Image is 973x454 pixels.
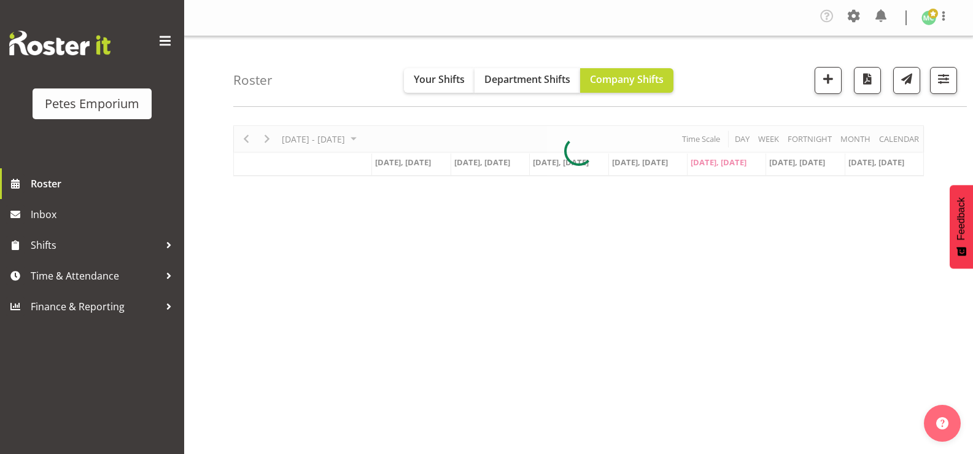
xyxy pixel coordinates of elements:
span: Your Shifts [414,72,465,86]
span: Feedback [956,197,967,240]
button: Department Shifts [475,68,580,93]
span: Department Shifts [484,72,570,86]
button: Your Shifts [404,68,475,93]
button: Company Shifts [580,68,673,93]
span: Roster [31,174,178,193]
img: melissa-cowen2635.jpg [921,10,936,25]
span: Time & Attendance [31,267,160,285]
button: Add a new shift [815,67,842,94]
h4: Roster [233,73,273,87]
button: Filter Shifts [930,67,957,94]
img: help-xxl-2.png [936,417,948,429]
button: Send a list of all shifts for the selected filtered period to all rostered employees. [893,67,920,94]
div: Petes Emporium [45,95,139,113]
span: Company Shifts [590,72,664,86]
span: Inbox [31,205,178,224]
span: Shifts [31,236,160,254]
img: Rosterit website logo [9,31,110,55]
button: Feedback - Show survey [950,185,973,268]
button: Download a PDF of the roster according to the set date range. [854,67,881,94]
span: Finance & Reporting [31,297,160,316]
